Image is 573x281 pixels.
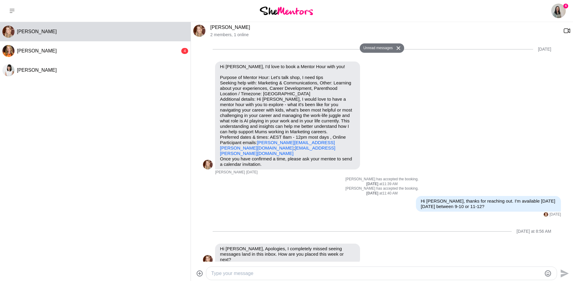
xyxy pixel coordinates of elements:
div: Hayley Robertson [2,64,14,76]
time: 2025-08-17T22:53:58.187Z [246,170,258,175]
img: P [203,255,213,265]
button: Send [557,267,571,280]
div: at 11:39 AM [203,182,561,187]
a: [PERSON_NAME][EMAIL_ADDRESS][PERSON_NAME][DOMAIN_NAME] [220,140,335,150]
img: P [193,25,205,37]
span: [PERSON_NAME] [17,68,57,73]
div: Miranda Bozic [2,45,14,57]
img: P [2,26,14,38]
textarea: Type your message [211,270,542,277]
div: Philippa Sutherland [193,25,205,37]
img: M [2,45,14,57]
button: Unread messages [360,43,394,53]
p: Hi [PERSON_NAME], I'd love to book a Mentor Hour with you! [220,64,355,69]
div: Philippa Sutherland [203,160,213,169]
div: 4 [181,48,188,54]
img: H [2,64,14,76]
p: Purpose of Mentor Hour: Let's talk shop, I need tips Seeking help with: Marketing & Communication... [220,75,355,156]
strong: [DATE] [366,191,379,195]
p: [PERSON_NAME] has accepted the booking. [203,186,561,191]
a: [EMAIL_ADDRESS][PERSON_NAME][DOMAIN_NAME] [220,145,335,156]
img: P [544,212,548,217]
p: Hi [PERSON_NAME], Apologies, I completely missed seeing messages land in this inbox. How are you ... [220,246,355,262]
img: P [203,160,213,169]
a: Fiona Spink4 [551,4,566,18]
img: Fiona Spink [551,4,566,18]
div: [DATE] [538,47,551,52]
span: 4 [563,4,568,8]
p: Hi [PERSON_NAME], thanks for reaching out. I'm available [DATE][DATE] between 9-10 or 11-12? [421,198,556,209]
p: 2 members , 1 online [210,32,559,37]
img: She Mentors Logo [260,7,313,15]
p: [PERSON_NAME] has accepted the booking. [203,177,561,182]
div: Philippa Sutherland [203,255,213,265]
div: at 11:40 AM [203,191,561,196]
div: [DATE] at 8:56 AM [517,229,551,234]
div: Philippa Sutherland [544,212,548,217]
span: [PERSON_NAME] [17,29,57,34]
span: [PERSON_NAME] [17,48,57,53]
button: Emoji picker [544,270,552,277]
span: [PERSON_NAME] [215,170,245,175]
div: Philippa Sutherland [2,26,14,38]
time: 2025-08-18T01:41:39.643Z [549,212,561,217]
a: [PERSON_NAME] [210,25,250,30]
strong: [DATE] [366,182,379,186]
p: Once you have confirmed a time, please ask your mentee to send a calendar invitation. [220,156,355,167]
